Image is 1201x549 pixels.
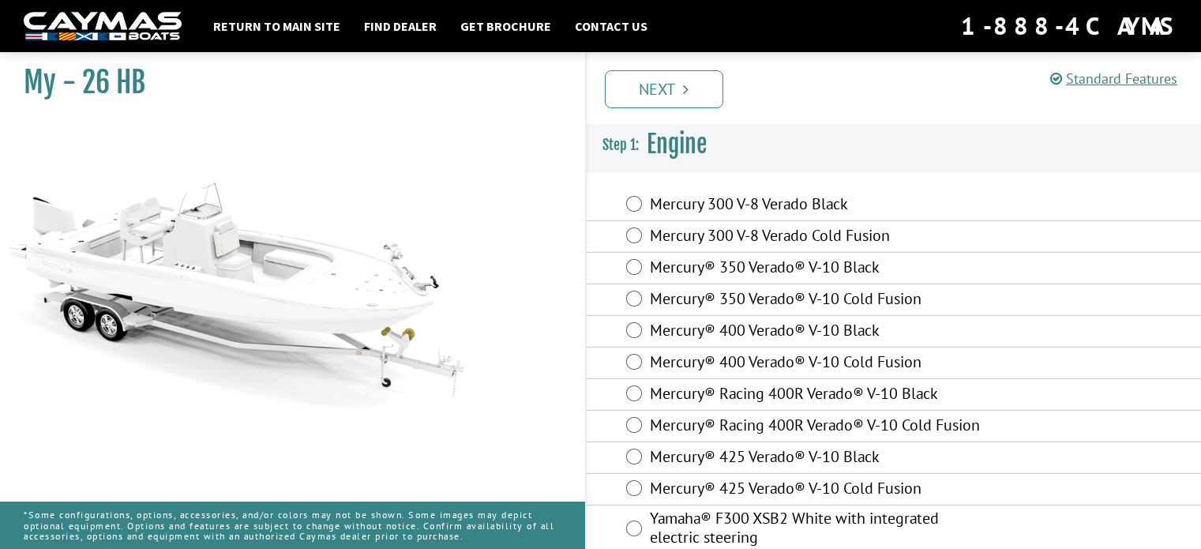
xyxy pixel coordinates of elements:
[567,16,655,36] a: Contact Us
[650,352,981,375] label: Mercury® 400 Verado® V-10 Cold Fusion
[650,258,981,280] label: Mercury® 350 Verado® V-10 Black
[650,447,981,470] label: Mercury® 425 Verado® V-10 Black
[205,16,348,36] a: Return to main site
[650,194,981,217] label: Mercury 300 V-8 Verado Black
[650,289,981,312] label: Mercury® 350 Verado® V-10 Cold Fusion
[24,65,546,100] h1: My - 26 HB
[650,479,981,502] label: Mercury® 425 Verado® V-10 Cold Fusion
[1050,70,1177,88] a: Standard Features
[961,9,1177,43] div: 1-888-4CAYMAS
[24,502,561,549] p: *Some configurations, options, accessories, and/or colors may not be shown. Some images may depic...
[650,384,981,407] label: Mercury® Racing 400R Verado® V-10 Black
[650,416,981,438] label: Mercury® Racing 400R Verado® V-10 Cold Fusion
[650,321,981,344] label: Mercury® 400 Verado® V-10 Black
[452,16,559,36] a: Get Brochure
[650,226,981,249] label: Mercury 300 V-8 Verado Cold Fusion
[24,12,182,41] img: white-logo-c9c8dbefe5ff5ceceb0f0178aa75bf4bb51f6bca0971e226c86eb53dfe498488.png
[356,16,445,36] a: Find Dealer
[605,70,723,108] a: Next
